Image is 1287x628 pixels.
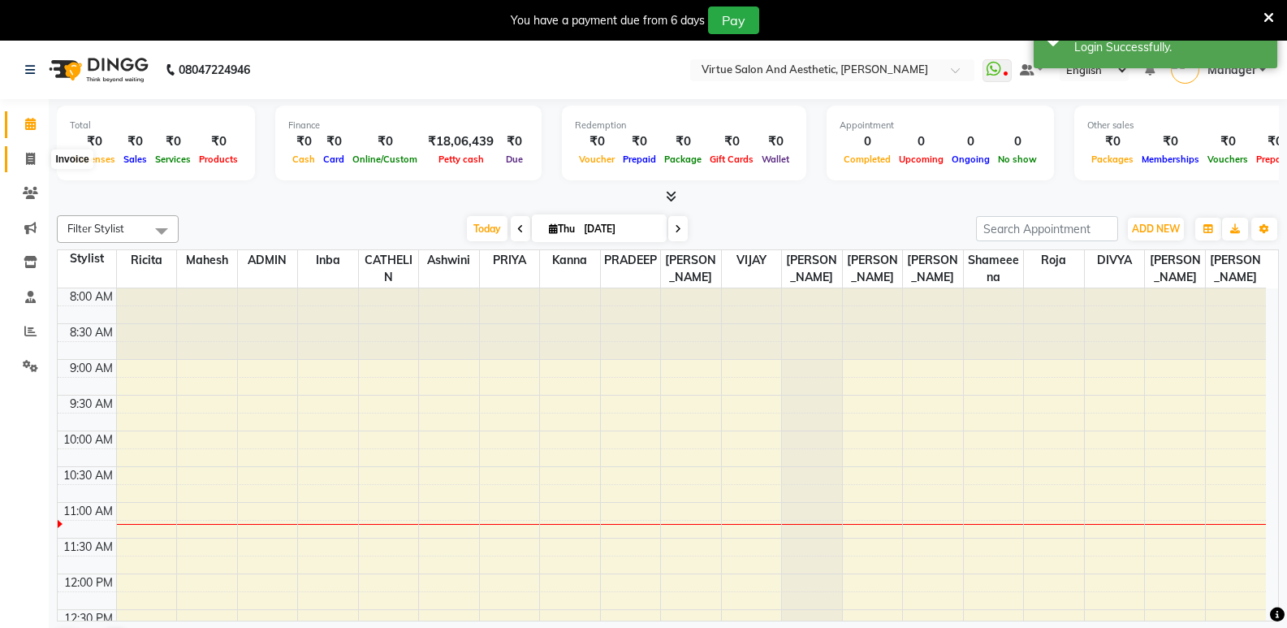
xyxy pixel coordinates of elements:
[67,222,124,235] span: Filter Stylist
[1206,250,1266,288] span: [PERSON_NAME]
[1203,132,1252,151] div: ₹0
[1138,132,1203,151] div: ₹0
[1132,223,1180,235] span: ADD NEW
[660,132,706,151] div: ₹0
[840,119,1041,132] div: Appointment
[1074,39,1265,56] div: Login Successfully.
[421,132,500,151] div: ₹18,06,439
[58,250,116,267] div: Stylist
[500,132,529,151] div: ₹0
[575,154,619,165] span: Voucher
[895,154,948,165] span: Upcoming
[994,154,1041,165] span: No show
[976,216,1118,241] input: Search Appointment
[575,119,793,132] div: Redemption
[1203,154,1252,165] span: Vouchers
[1085,250,1145,271] span: DIVYA
[67,288,116,305] div: 8:00 AM
[70,132,119,151] div: ₹0
[1087,132,1138,151] div: ₹0
[511,12,705,29] div: You have a payment due from 6 days
[61,574,116,591] div: 12:00 PM
[298,250,358,271] span: Inba
[994,132,1041,151] div: 0
[480,250,540,271] span: PRIYA
[467,216,507,241] span: Today
[60,431,116,448] div: 10:00 AM
[782,250,842,288] span: [PERSON_NAME]
[348,154,421,165] span: Online/Custom
[1207,62,1256,79] span: Manager
[67,396,116,413] div: 9:30 AM
[177,250,237,271] span: Mahesh
[61,610,116,627] div: 12:30 PM
[67,324,116,341] div: 8:30 AM
[1024,250,1084,271] span: Roja
[60,539,116,556] div: 11:30 AM
[119,132,151,151] div: ₹0
[722,250,782,271] span: VIJAY
[348,132,421,151] div: ₹0
[195,132,242,151] div: ₹0
[1138,154,1203,165] span: Memberships
[895,132,948,151] div: 0
[758,154,793,165] span: Wallet
[948,154,994,165] span: Ongoing
[619,132,660,151] div: ₹0
[60,467,116,484] div: 10:30 AM
[288,154,319,165] span: Cash
[661,250,721,288] span: [PERSON_NAME]
[706,154,758,165] span: Gift Cards
[706,132,758,151] div: ₹0
[151,154,195,165] span: Services
[117,250,177,271] span: Ricita
[575,132,619,151] div: ₹0
[619,154,660,165] span: Prepaid
[359,250,419,288] span: CATHELIN
[903,250,963,288] span: [PERSON_NAME]
[1087,154,1138,165] span: Packages
[601,250,661,271] span: PRADEEP
[660,154,706,165] span: Package
[1171,55,1199,84] img: Manager
[288,119,529,132] div: Finance
[238,250,298,271] span: ADMIN
[579,217,660,241] input: 2025-09-04
[51,149,93,169] div: Invoice
[151,132,195,151] div: ₹0
[195,154,242,165] span: Products
[179,47,250,93] b: 08047224946
[41,47,153,93] img: logo
[119,154,151,165] span: Sales
[288,132,319,151] div: ₹0
[319,154,348,165] span: Card
[60,503,116,520] div: 11:00 AM
[758,132,793,151] div: ₹0
[964,250,1024,288] span: Shameeena
[1145,250,1205,288] span: [PERSON_NAME]
[540,250,600,271] span: Kanna
[67,360,116,377] div: 9:00 AM
[419,250,479,271] span: Ashwini
[843,250,903,288] span: [PERSON_NAME]
[502,154,527,165] span: Due
[948,132,994,151] div: 0
[840,154,895,165] span: Completed
[840,132,895,151] div: 0
[319,132,348,151] div: ₹0
[708,6,759,34] button: Pay
[1128,218,1184,240] button: ADD NEW
[70,119,242,132] div: Total
[545,223,579,235] span: Thu
[434,154,488,165] span: Petty cash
